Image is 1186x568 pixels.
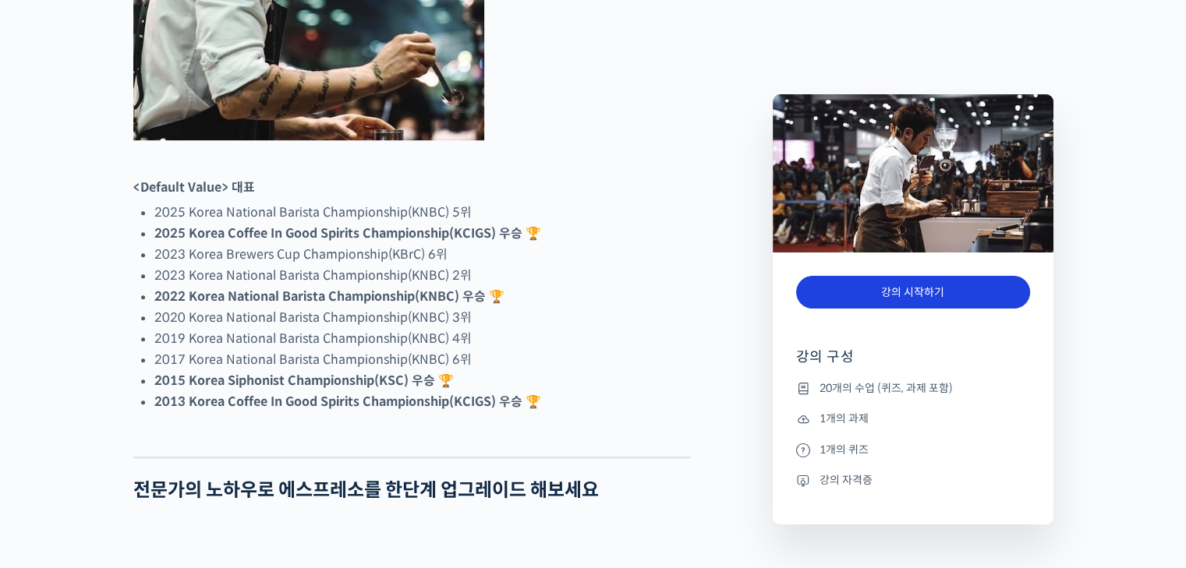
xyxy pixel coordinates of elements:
[796,410,1030,429] li: 1개의 과제
[103,439,201,478] a: 대화
[796,348,1030,379] h4: 강의 구성
[241,462,260,475] span: 설정
[133,478,599,502] strong: 전문가의 노하우로 에스프레소를 한단계 업그레이드 해보세요
[796,379,1030,397] li: 20개의 수업 (퀴즈, 과제 포함)
[143,463,161,475] span: 대화
[154,225,541,242] strong: 2025 Korea Coffee In Good Spirits Championship(KCIGS) 우승 🏆
[796,471,1030,489] li: 강의 자격증
[154,265,690,286] li: 2023 Korea National Barista Championship(KNBC) 2위
[49,462,58,475] span: 홈
[154,202,690,223] li: 2025 Korea National Barista Championship(KNBC) 5위
[796,440,1030,459] li: 1개의 퀴즈
[154,393,541,410] strong: 2013 Korea Coffee In Good Spirits Championship(KCIGS) 우승 🏆
[201,439,299,478] a: 설정
[154,307,690,328] li: 2020 Korea National Barista Championship(KNBC) 3위
[154,288,504,305] strong: 2022 Korea National Barista Championship(KNBC) 우승 🏆
[5,439,103,478] a: 홈
[154,372,454,389] strong: 2015 Korea Siphonist Championship(KSC) 우승 🏆
[133,179,255,196] strong: <Default Value> 대표
[154,244,690,265] li: 2023 Korea Brewers Cup Championship(KBrC) 6위
[154,349,690,370] li: 2017 Korea National Barista Championship(KNBC) 6위
[154,328,690,349] li: 2019 Korea National Barista Championship(KNBC) 4위
[796,276,1030,309] a: 강의 시작하기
